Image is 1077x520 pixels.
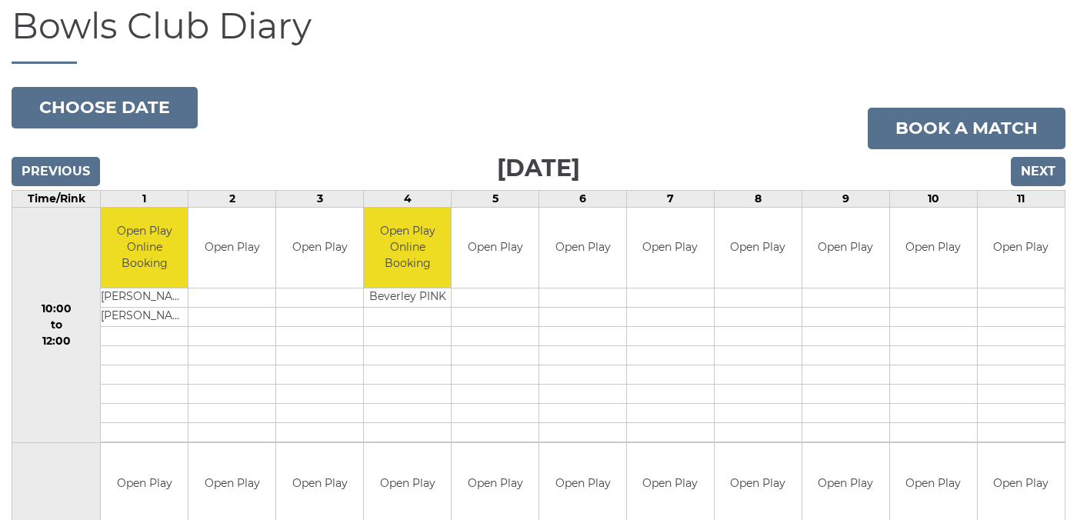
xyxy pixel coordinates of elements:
[452,208,538,288] td: Open Play
[101,190,188,207] td: 1
[101,288,188,308] td: [PERSON_NAME]
[364,288,451,308] td: Beverley PINK
[364,190,452,207] td: 4
[802,190,889,207] td: 9
[627,190,715,207] td: 7
[276,208,363,288] td: Open Play
[868,108,1065,149] a: Book a match
[539,190,627,207] td: 6
[802,208,889,288] td: Open Play
[188,190,276,207] td: 2
[889,190,977,207] td: 10
[890,208,977,288] td: Open Play
[101,308,188,327] td: [PERSON_NAME]
[12,87,198,128] button: Choose date
[977,190,1065,207] td: 11
[364,208,451,288] td: Open Play Online Booking
[12,157,100,186] input: Previous
[715,208,802,288] td: Open Play
[1011,157,1065,186] input: Next
[627,208,714,288] td: Open Play
[714,190,802,207] td: 8
[452,190,539,207] td: 5
[101,208,188,288] td: Open Play Online Booking
[12,7,1065,64] h1: Bowls Club Diary
[978,208,1065,288] td: Open Play
[539,208,626,288] td: Open Play
[12,207,101,443] td: 10:00 to 12:00
[276,190,364,207] td: 3
[188,208,275,288] td: Open Play
[12,190,101,207] td: Time/Rink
